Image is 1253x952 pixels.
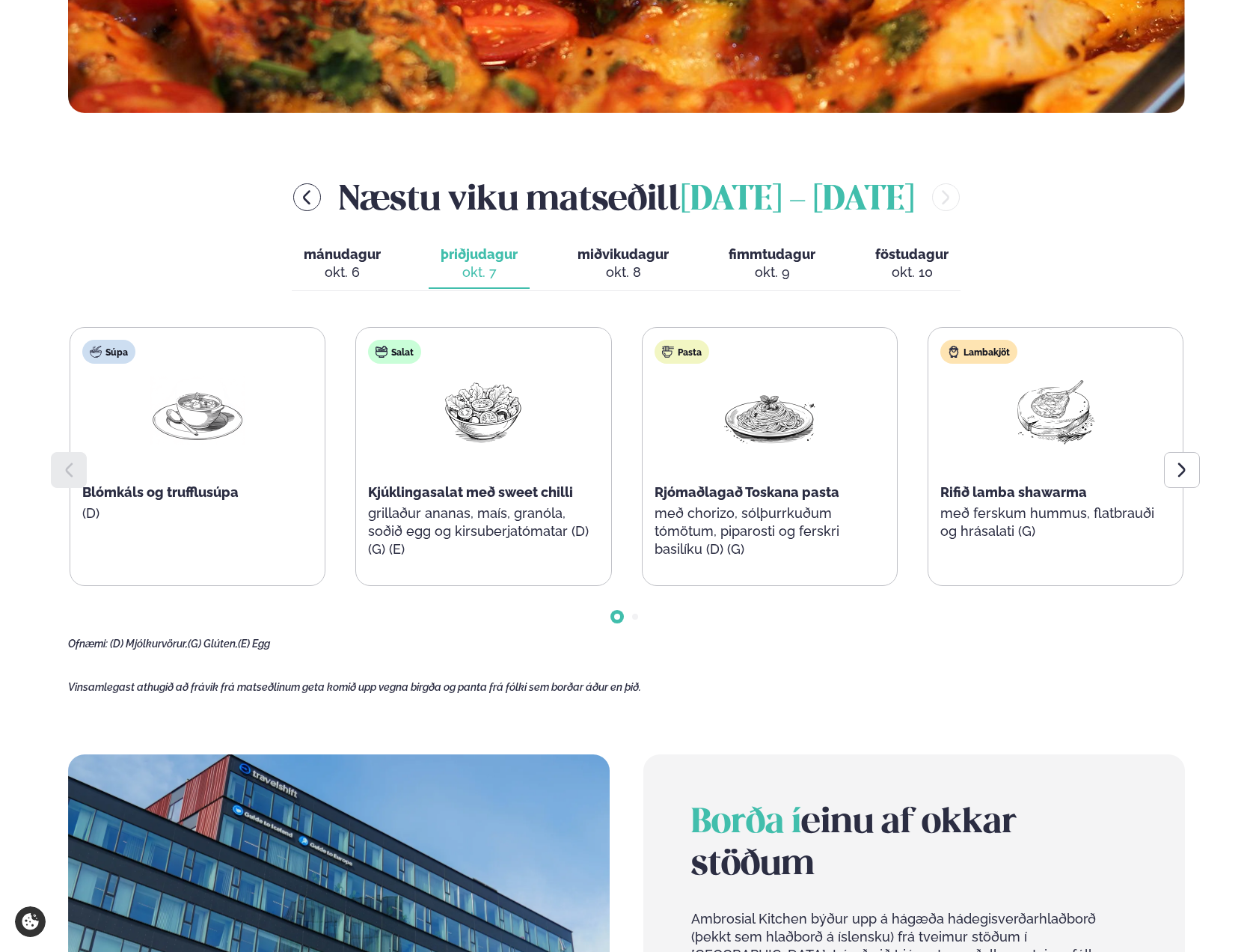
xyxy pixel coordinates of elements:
button: þriðjudagur okt. 7 [429,239,530,289]
a: Cookie settings [15,906,46,937]
span: Go to slide 2 [632,614,638,620]
span: miðvikudagur [578,246,669,262]
span: Rifið lamba shawarma [940,484,1087,500]
div: okt. 10 [875,263,949,281]
div: okt. 6 [304,263,381,281]
div: okt. 9 [729,263,815,281]
p: (D) [82,504,313,522]
p: með ferskum hummus, flatbrauði og hrásalati (G) [940,504,1171,540]
div: Pasta [655,340,709,364]
span: Borða í [691,807,801,840]
span: Go to slide 1 [614,614,620,620]
img: soup.svg [90,346,102,358]
span: (E) Egg [238,638,270,650]
button: föstudagur okt. 10 [863,239,961,289]
button: fimmtudagur okt. 9 [717,239,827,289]
img: pasta.svg [662,346,674,358]
div: Lambakjöt [940,340,1017,364]
img: salad.svg [376,346,387,358]
button: mánudagur okt. 6 [292,239,393,289]
button: menu-btn-left [293,183,321,211]
span: (G) Glúten, [188,638,238,650]
span: Rjómaðlagað Toskana pasta [655,484,839,500]
div: okt. 7 [441,263,518,281]
span: [DATE] - [DATE] [681,184,914,217]
h2: einu af okkar stöðum [691,802,1137,886]
div: Salat [368,340,421,364]
span: Blómkáls og trufflusúpa [82,484,239,500]
button: menu-btn-right [932,183,960,211]
span: fimmtudagur [729,246,815,262]
img: Soup.png [150,376,245,445]
button: miðvikudagur okt. 8 [566,239,681,289]
img: Lamb-Meat.png [1008,376,1103,445]
span: þriðjudagur [441,246,518,262]
span: (D) Mjólkurvörur, [110,638,188,650]
div: okt. 8 [578,263,669,281]
img: Salad.png [435,376,531,445]
span: Ofnæmi: [68,638,108,650]
div: Súpa [82,340,135,364]
span: Vinsamlegast athugið að frávik frá matseðlinum geta komið upp vegna birgða og panta frá fólki sem... [68,681,641,693]
p: grillaður ananas, maís, granóla, soðið egg og kirsuberjatómatar (D) (G) (E) [368,504,598,558]
span: föstudagur [875,246,949,262]
p: með chorizo, sólþurrkuðum tómötum, piparosti og ferskri basilíku (D) (G) [655,504,885,558]
img: Spagetti.png [722,376,818,445]
span: Kjúklingasalat með sweet chilli [368,484,573,500]
h2: Næstu viku matseðill [339,173,914,222]
img: Lamb.svg [948,346,960,358]
span: mánudagur [304,246,381,262]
